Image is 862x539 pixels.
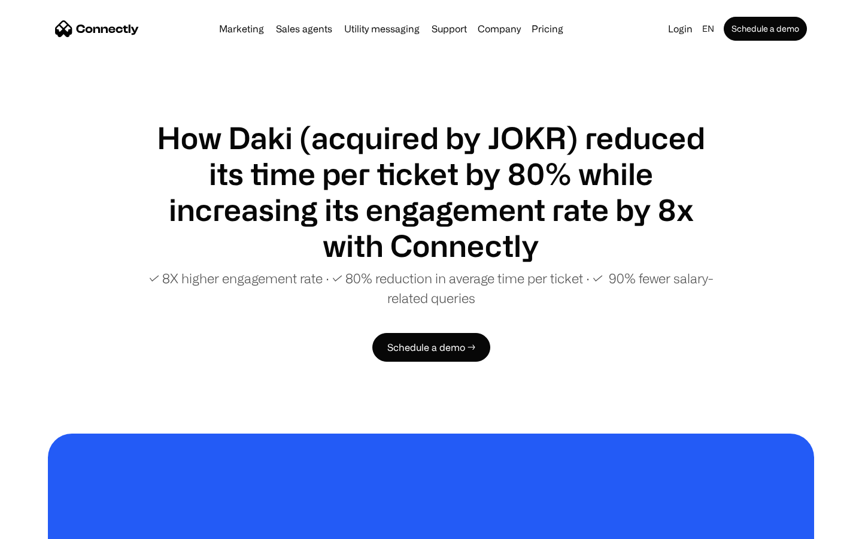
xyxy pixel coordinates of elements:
[144,268,718,308] p: ✓ 8X higher engagement rate ∙ ✓ 80% reduction in average time per ticket ∙ ✓ 90% fewer salary-rel...
[527,24,568,34] a: Pricing
[12,517,72,535] aside: Language selected: English
[478,20,521,37] div: Company
[144,120,718,264] h1: How Daki (acquired by JOKR) reduced its time per ticket by 80% while increasing its engagement ra...
[24,518,72,535] ul: Language list
[427,24,472,34] a: Support
[702,20,714,37] div: en
[372,333,490,362] a: Schedule a demo →
[214,24,269,34] a: Marketing
[663,20,697,37] a: Login
[271,24,337,34] a: Sales agents
[339,24,424,34] a: Utility messaging
[724,17,807,41] a: Schedule a demo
